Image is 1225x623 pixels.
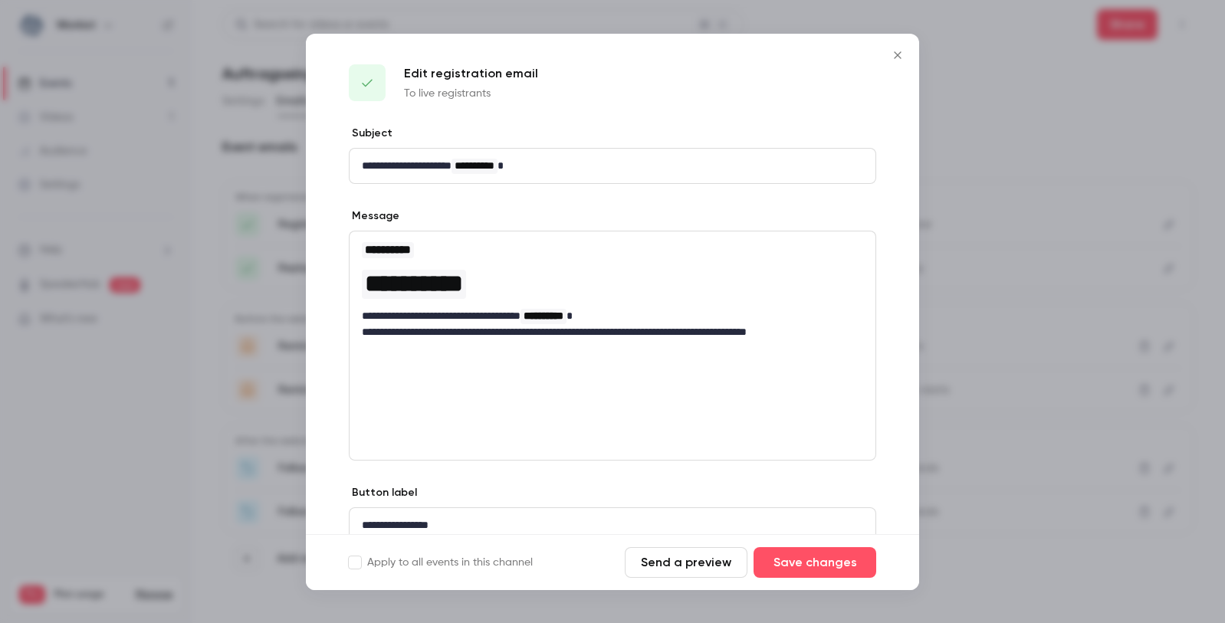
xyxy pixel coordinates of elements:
label: Subject [349,126,392,141]
button: Save changes [754,547,876,578]
label: Message [349,208,399,224]
button: Send a preview [625,547,747,578]
label: Apply to all events in this channel [349,555,533,570]
button: Close [882,40,913,70]
div: editor [350,508,875,543]
label: Button label [349,485,417,500]
div: editor [350,149,875,183]
div: editor [350,231,875,366]
p: Edit registration email [404,64,538,83]
p: To live registrants [404,86,538,101]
